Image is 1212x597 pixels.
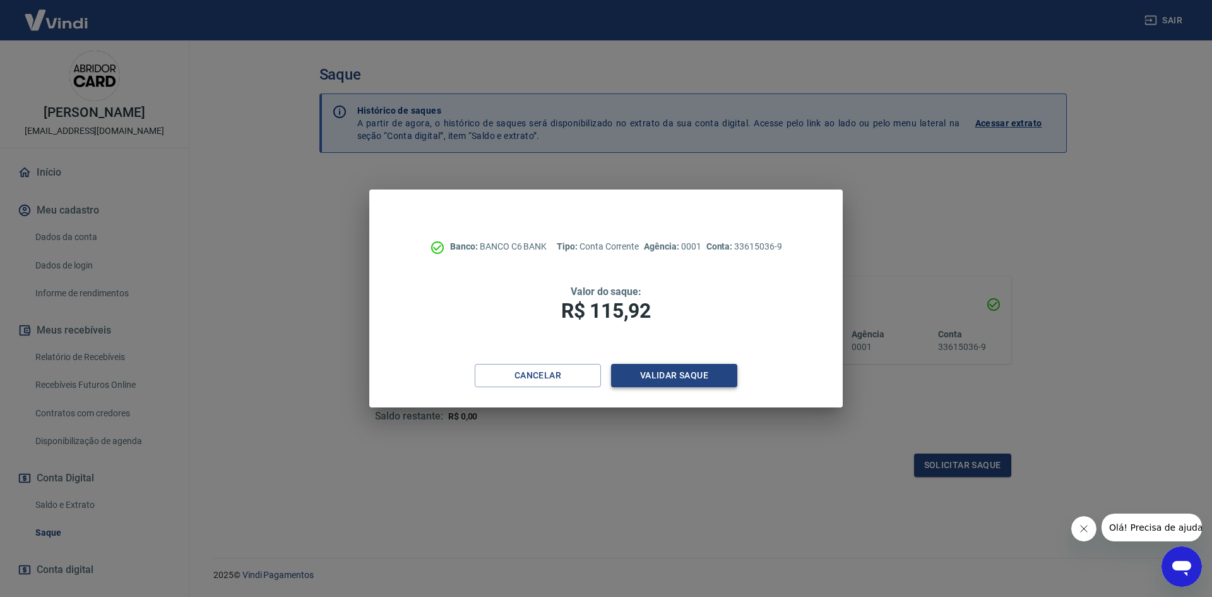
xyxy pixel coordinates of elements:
[475,364,601,387] button: Cancelar
[450,240,547,253] p: BANCO C6 BANK
[644,240,701,253] p: 0001
[706,241,735,251] span: Conta:
[557,240,639,253] p: Conta Corrente
[1071,516,1096,541] iframe: Fechar mensagem
[571,286,641,298] span: Valor do saque:
[561,299,651,323] span: R$ 115,92
[557,241,579,251] span: Tipo:
[1102,514,1202,541] iframe: Mensagem da empresa
[644,241,681,251] span: Agência:
[706,240,782,253] p: 33615036-9
[8,9,106,19] span: Olá! Precisa de ajuda?
[1161,546,1202,587] iframe: Botão para abrir a janela de mensagens
[611,364,737,387] button: Validar saque
[450,241,480,251] span: Banco:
